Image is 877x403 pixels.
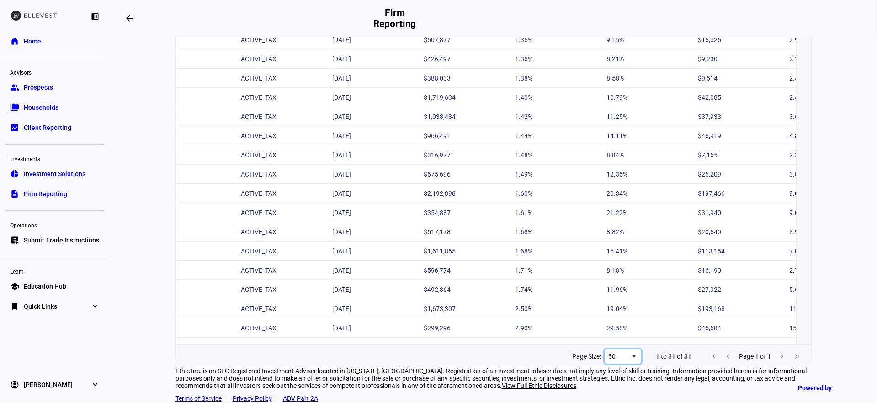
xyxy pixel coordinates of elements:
[90,302,100,311] eth-mat-symbol: expand_more
[782,261,873,279] div: 2.71%
[508,299,599,318] div: 2.50%
[234,88,325,107] div: ACTIVE_TAX
[5,65,104,78] div: Advisors
[142,280,234,299] div: [DATE]
[24,236,99,245] span: Submit Trade Instructions
[142,49,234,68] div: [DATE]
[782,222,873,241] div: 3.97%
[369,7,420,29] h2: Firm Reporting
[142,145,234,164] div: [DATE]
[325,49,416,68] div: [DATE]
[608,353,630,360] div: 50
[424,36,451,43] span: $507,877
[424,55,451,63] span: $426,497
[10,380,19,389] eth-mat-symbol: account_circle
[234,203,325,222] div: ACTIVE_TAX
[677,353,683,360] span: of
[234,261,325,279] div: ACTIVE_TAX
[325,203,416,222] div: [DATE]
[325,299,416,318] div: [DATE]
[698,267,721,274] span: $16,190
[424,209,451,216] span: $354,887
[782,30,873,49] div: 2.96%
[502,382,576,389] span: View Full Ethic Disclosures
[782,49,873,68] div: 2.16%
[424,94,456,101] span: $1,719,634
[698,228,721,236] span: $20,540
[782,318,873,337] div: 15.26%
[508,203,599,222] div: 1.61%
[698,113,721,120] span: $37,933
[234,299,325,318] div: ACTIVE_TAX
[142,184,234,203] div: [DATE]
[782,69,873,87] div: 2.45%
[508,49,599,68] div: 1.36%
[325,69,416,87] div: [DATE]
[755,353,759,360] span: 1
[325,280,416,299] div: [DATE]
[508,30,599,49] div: 1.35%
[782,203,873,222] div: 9.00%
[599,261,691,279] div: 8.18%
[142,165,234,183] div: [DATE]
[234,145,325,164] div: ACTIVE_TAX
[508,184,599,203] div: 1.60%
[424,171,451,178] span: $675,696
[234,69,325,87] div: ACTIVE_TAX
[793,353,800,360] div: Last Page
[142,261,234,279] div: [DATE]
[508,69,599,87] div: 1.38%
[698,55,718,63] span: $9,230
[325,184,416,203] div: [DATE]
[424,228,451,236] span: $517,178
[508,88,599,107] div: 1.40%
[424,190,456,197] span: $2,192,898
[24,189,67,199] span: Firm Reporting
[142,318,234,337] div: [DATE]
[599,299,691,318] div: 19.04%
[325,242,416,260] div: [DATE]
[24,103,58,112] span: Households
[599,242,691,260] div: 15.41%
[234,49,325,68] div: ACTIVE_TAX
[656,353,659,360] span: 1
[234,107,325,126] div: ACTIVE_TAX
[508,222,599,241] div: 1.68%
[142,69,234,87] div: [DATE]
[599,145,691,164] div: 8.84%
[142,299,234,318] div: [DATE]
[24,302,57,311] span: Quick Links
[508,261,599,279] div: 1.71%
[793,379,863,396] a: Powered by
[24,169,85,178] span: Investment Solutions
[10,236,19,245] eth-mat-symbol: list_alt_add
[508,280,599,299] div: 1.74%
[782,299,873,318] div: 11.54%
[175,395,222,402] a: Terms of Service
[668,353,675,360] span: 31
[5,218,104,231] div: Operations
[175,367,812,389] div: Ethic Inc. is an SEC Registered Investment Adviser located in [US_STATE], [GEOGRAPHIC_DATA]. Regi...
[698,151,718,159] span: $7,165
[325,318,416,337] div: [DATE]
[234,30,325,49] div: ACTIVE_TAX
[325,145,416,164] div: [DATE]
[5,152,104,165] div: Investments
[24,282,66,291] span: Education Hub
[5,32,104,50] a: homeHome
[684,353,691,360] span: 31
[698,190,725,197] span: $197,466
[5,98,104,117] a: folder_copyHouseholds
[605,349,641,364] div: Page Size
[599,184,691,203] div: 20.34%
[325,30,416,49] div: [DATE]
[424,151,451,159] span: $316,977
[325,165,416,183] div: [DATE]
[424,286,451,293] span: $492,364
[5,185,104,203] a: descriptionFirm Reporting
[508,145,599,164] div: 1.48%
[325,88,416,107] div: [DATE]
[10,103,19,112] eth-mat-symbol: folder_copy
[724,353,732,360] div: Previous Page
[599,222,691,241] div: 8.82%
